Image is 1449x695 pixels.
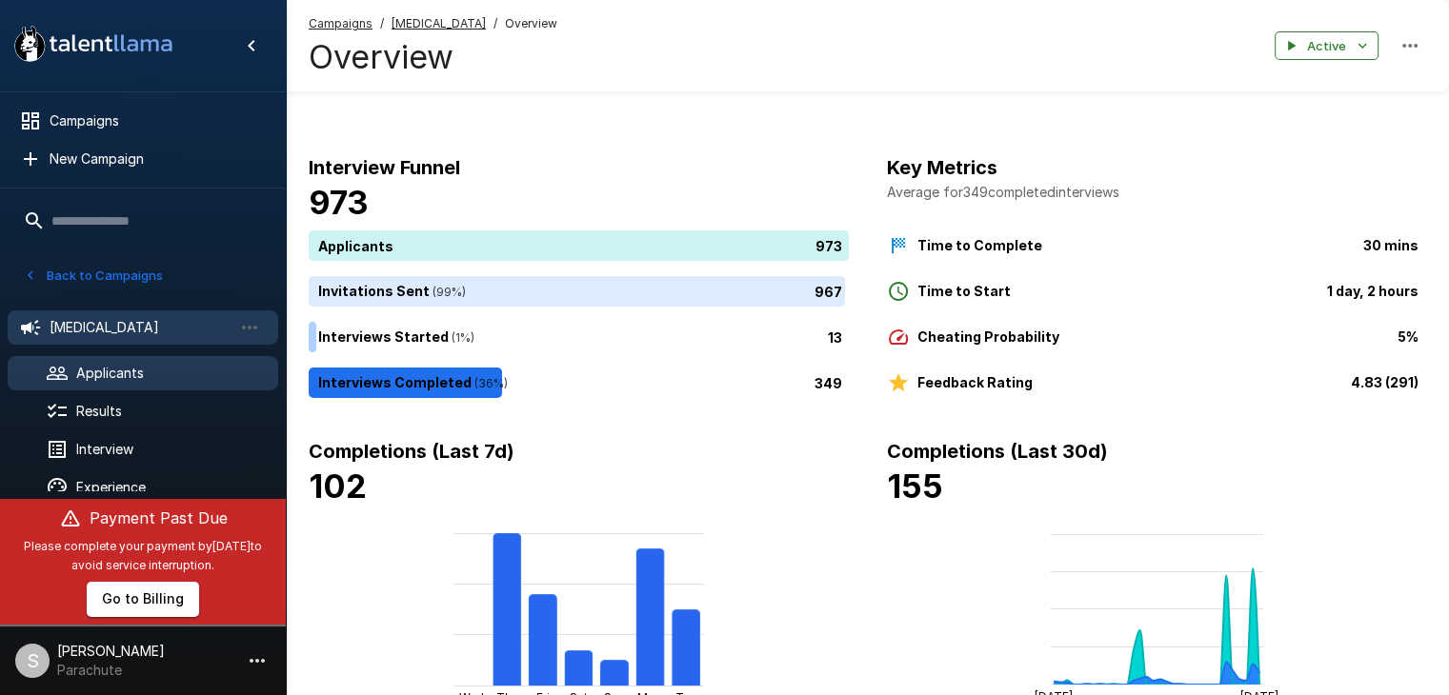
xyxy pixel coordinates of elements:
b: 30 mins [1363,237,1419,253]
b: 5% [1398,328,1419,345]
button: Active [1275,31,1379,61]
p: 967 [815,282,842,302]
b: Time to Start [917,283,1011,299]
b: Interview Funnel [309,156,460,179]
b: Time to Complete [917,237,1042,253]
b: Cheating Probability [917,328,1059,345]
b: 973 [309,183,369,222]
b: 102 [309,467,367,506]
b: Completions (Last 30d) [887,440,1108,463]
p: 13 [828,328,842,347]
b: 4.83 (291) [1351,374,1419,390]
b: Feedback Rating [917,374,1033,390]
p: 349 [815,373,842,393]
p: Average for 349 completed interviews [887,183,1427,202]
b: Completions (Last 7d) [309,440,514,463]
b: 1 day, 2 hours [1327,283,1419,299]
p: 973 [815,236,842,256]
h4: Overview [309,37,557,77]
b: 155 [887,467,943,506]
b: Key Metrics [887,156,997,179]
